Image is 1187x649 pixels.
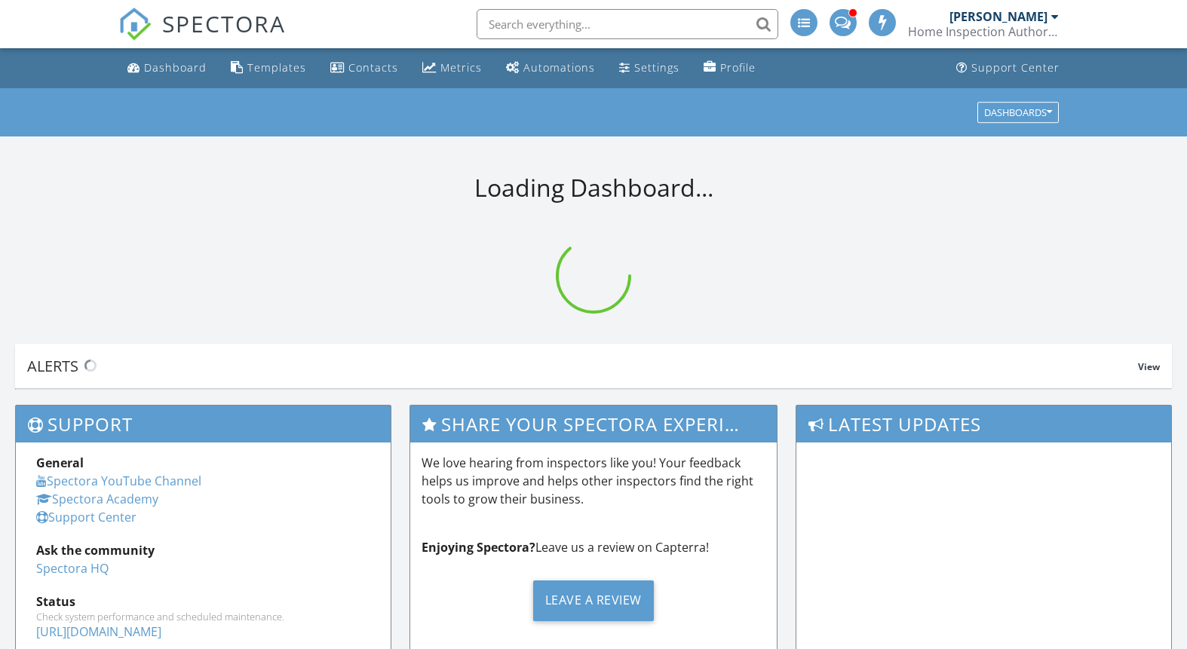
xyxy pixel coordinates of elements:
a: Spectora Academy [36,491,158,507]
img: The Best Home Inspection Software - Spectora [118,8,152,41]
strong: General [36,455,84,471]
button: Dashboards [977,102,1059,123]
a: [URL][DOMAIN_NAME] [36,623,161,640]
h3: Support [16,406,391,442]
a: Contacts [324,54,404,82]
p: We love hearing from inspectors like you! Your feedback helps us improve and helps other inspecto... [422,454,765,508]
h3: Latest Updates [796,406,1171,442]
div: Leave a Review [533,580,654,621]
a: Support Center [36,509,136,525]
a: Spectora YouTube Channel [36,473,201,489]
div: Profile [720,60,756,75]
a: Automations (Advanced) [500,54,601,82]
a: Support Center [950,54,1066,82]
div: Ask the community [36,541,370,559]
div: Contacts [348,60,398,75]
div: Settings [634,60,679,75]
div: Check system performance and scheduled maintenance. [36,611,370,623]
a: Spectora HQ [36,560,109,577]
a: Leave a Review [422,568,765,632]
div: Support Center [971,60,1060,75]
a: Metrics [416,54,488,82]
div: Metrics [440,60,482,75]
a: Dashboard [121,54,213,82]
span: View [1138,360,1160,373]
strong: Enjoying Spectora? [422,539,535,556]
div: [PERSON_NAME] [949,9,1047,24]
h3: Share Your Spectora Experience [410,406,776,442]
div: Automations [523,60,595,75]
div: Home Inspection Authority LLC [908,24,1059,39]
div: Templates [247,60,306,75]
div: Dashboards [984,107,1052,118]
a: Company Profile [698,54,762,82]
p: Leave us a review on Capterra! [422,538,765,556]
div: Dashboard [144,60,207,75]
div: Alerts [27,356,1138,376]
input: Search everything... [477,9,778,39]
a: Settings [613,54,686,82]
span: SPECTORA [162,8,286,39]
a: SPECTORA [118,20,286,52]
a: Templates [225,54,312,82]
div: Status [36,592,370,611]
